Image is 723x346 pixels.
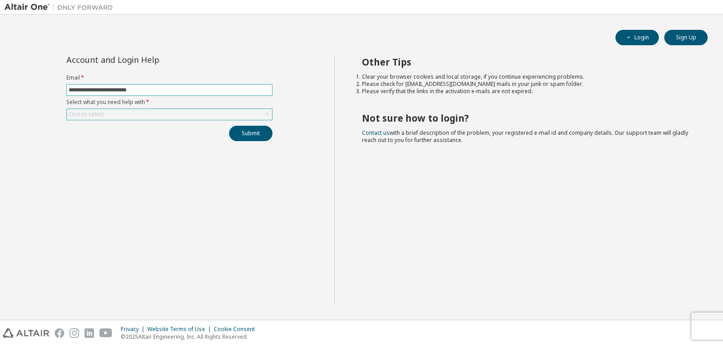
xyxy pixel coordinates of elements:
p: © 2025 Altair Engineering, Inc. All Rights Reserved. [121,333,260,341]
a: Contact us [362,129,390,137]
button: Submit [229,126,272,141]
h2: Other Tips [362,56,692,68]
img: Altair One [5,3,117,12]
img: youtube.svg [99,328,113,338]
div: Website Terms of Use [147,326,214,333]
img: altair_logo.svg [3,328,49,338]
label: Email [66,74,272,81]
label: Select what you need help with [66,99,272,106]
div: Privacy [121,326,147,333]
img: facebook.svg [55,328,64,338]
button: Sign Up [664,30,708,45]
li: Please verify that the links in the activation e-mails are not expired. [362,88,692,95]
div: Account and Login Help [66,56,231,63]
li: Please check for [EMAIL_ADDRESS][DOMAIN_NAME] mails in your junk or spam folder. [362,81,692,88]
img: instagram.svg [70,328,79,338]
li: Clear your browser cookies and local storage, if you continue experiencing problems. [362,73,692,81]
button: Login [615,30,659,45]
h2: Not sure how to login? [362,112,692,124]
div: Click to select [67,109,272,120]
span: with a brief description of the problem, your registered e-mail id and company details. Our suppo... [362,129,688,144]
img: linkedin.svg [85,328,94,338]
div: Cookie Consent [214,326,260,333]
div: Click to select [69,111,104,118]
